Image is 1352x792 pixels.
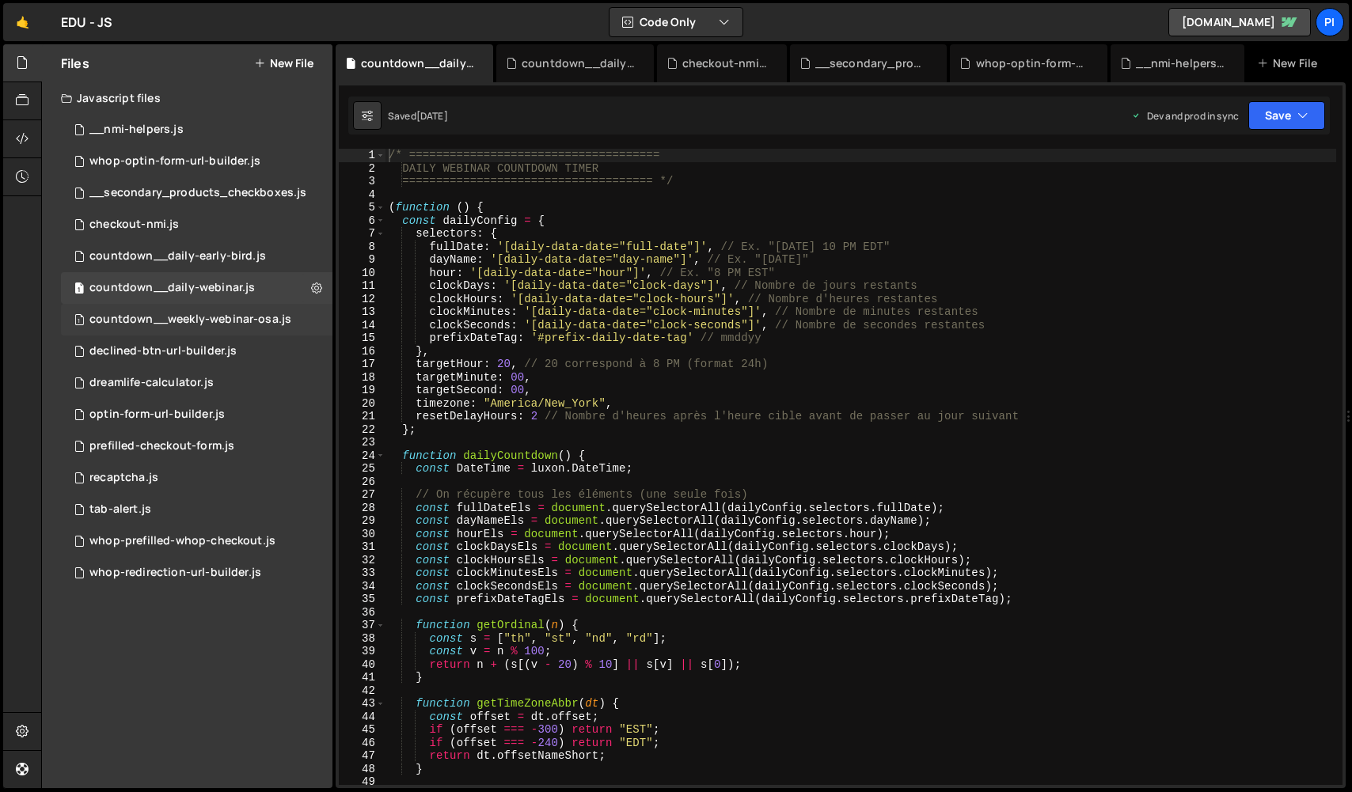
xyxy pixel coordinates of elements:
div: 3 [339,175,385,188]
div: 44 [339,711,385,724]
div: 20 [339,397,385,411]
div: 33 [339,567,385,580]
div: 2 [339,162,385,176]
div: whop-redirection-url-builder.js [89,566,261,580]
div: 12 [339,293,385,306]
div: 14 [339,319,385,332]
div: 15 [339,332,385,345]
div: 25 [339,462,385,476]
div: 34 [339,580,385,593]
div: New File [1257,55,1324,71]
div: Saved [388,109,448,123]
div: 13 [339,305,385,319]
div: 12844/35655.js [61,494,332,525]
div: 17 [339,358,385,371]
div: 10 [339,267,385,280]
div: 12844/47132.js [61,557,332,589]
div: 48 [339,763,385,776]
div: 35 [339,593,385,606]
div: 12844/47193.js [61,146,332,177]
div: 31 [339,540,385,554]
span: 1 [74,283,84,296]
a: Pi [1316,8,1344,36]
div: 12844/31893.js [61,399,332,430]
div: 21 [339,410,385,423]
div: optin-form-url-builder.js [89,407,225,422]
div: countdown__daily-webinar.js [361,55,474,71]
div: 12844/31896.js [61,335,332,367]
div: 22 [339,423,385,437]
div: 11 [339,279,385,293]
button: New File [254,57,313,70]
div: 4 [339,188,385,202]
div: __nmi-helpers.js [89,123,184,137]
div: 18 [339,371,385,385]
div: Javascript files [42,82,332,114]
div: 12844/31459.js [61,209,332,241]
div: [DATE] [416,109,448,123]
div: 28 [339,502,385,515]
div: recaptcha.js [89,471,158,485]
div: __nmi-helpers.js [1136,55,1225,71]
div: 30 [339,528,385,541]
div: tab-alert.js [89,502,151,517]
div: 46 [339,737,385,750]
div: 12844/31643.js [61,304,332,335]
div: declined-btn-url-builder.js [89,344,237,358]
div: 49 [339,775,385,789]
div: 38 [339,632,385,646]
div: 32 [339,554,385,567]
a: [DOMAIN_NAME] [1168,8,1311,36]
div: 43 [339,697,385,711]
div: 12844/35707.js [61,241,332,272]
div: 12844/34738.js [61,462,332,494]
div: 23 [339,436,385,449]
span: 1 [74,315,84,328]
div: 36 [339,606,385,620]
div: whop-optin-form-url-builder.js [89,154,260,169]
div: whop-prefilled-whop-checkout.js [89,534,275,548]
button: Save [1248,101,1325,130]
div: 12844/47138.js [61,525,332,557]
div: 7 [339,227,385,241]
div: 29 [339,514,385,528]
div: 24 [339,449,385,463]
div: Dev and prod in sync [1131,109,1239,123]
h2: Files [61,55,89,72]
div: countdown__daily-webinar.js [89,281,255,295]
div: __secondary_products_checkboxes.js [815,55,929,71]
div: 40 [339,658,385,672]
div: countdown__weekly-webinar-osa.js [89,313,291,327]
a: 🤙 [3,3,42,41]
div: 45 [339,723,385,737]
div: 19 [339,384,385,397]
div: 6 [339,214,385,228]
div: 8 [339,241,385,254]
div: 41 [339,671,385,684]
div: countdown__daily-early-bird.js [89,249,266,263]
div: 1 [339,149,385,162]
div: 39 [339,645,385,658]
div: 12844/34969.js [61,367,332,399]
div: 12844/36864.js [61,272,332,304]
div: checkout-nmi.js [89,218,179,232]
div: countdown__daily-early-bird.js [522,55,635,71]
button: Code Only [610,8,742,36]
div: 5 [339,201,385,214]
div: whop-optin-form-url-builder.js [976,55,1089,71]
div: 9 [339,253,385,267]
div: checkout-nmi.js [682,55,768,71]
div: EDU - JS [61,13,112,32]
div: dreamlife-calculator.js [89,376,214,390]
div: 16 [339,345,385,358]
div: prefilled-checkout-form.js [89,439,234,453]
div: 12844/31702.js [61,114,332,146]
div: 26 [339,476,385,489]
div: 42 [339,684,385,698]
div: 12844/31703.js [61,177,337,209]
div: 27 [339,488,385,502]
div: __secondary_products_checkboxes.js [89,186,306,200]
div: 47 [339,749,385,763]
div: 12844/31892.js [61,430,332,462]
